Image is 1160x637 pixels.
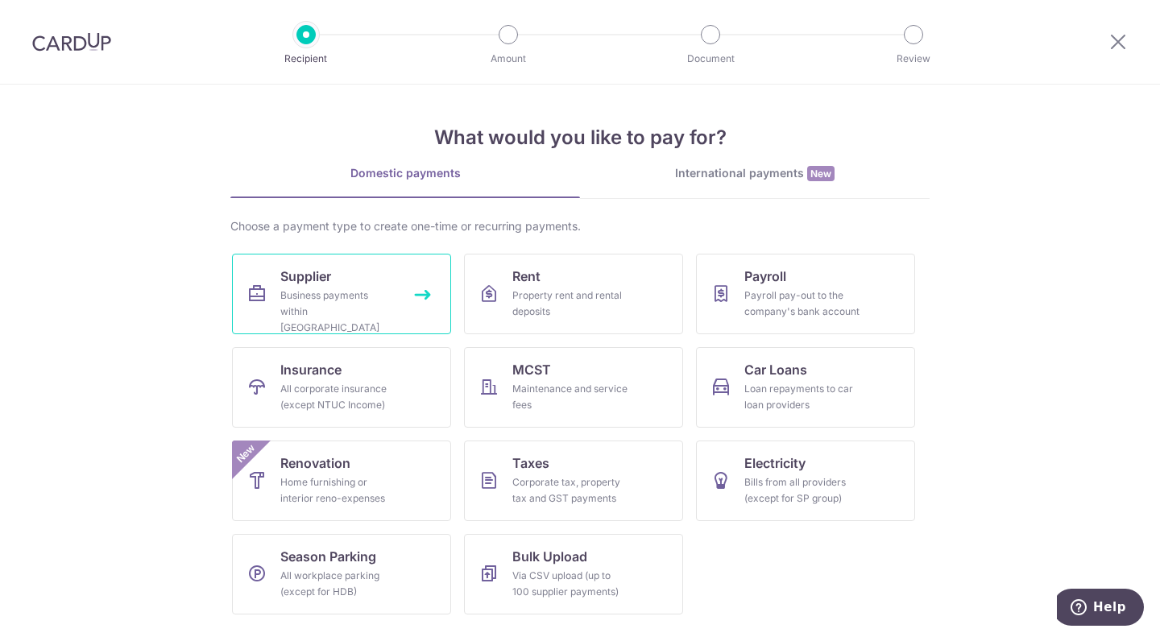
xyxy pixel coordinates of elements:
span: Supplier [280,267,331,286]
p: Review [854,51,973,67]
a: RentProperty rent and rental deposits [464,254,683,334]
span: Payroll [744,267,786,286]
a: MCSTMaintenance and service fees [464,347,683,428]
span: Insurance [280,360,342,379]
div: Domestic payments [230,165,580,181]
a: PayrollPayroll pay-out to the company's bank account [696,254,915,334]
span: Season Parking [280,547,376,566]
iframe: Opens a widget where you can find more information [1057,589,1144,629]
a: Season ParkingAll workplace parking (except for HDB) [232,534,451,614]
div: Bills from all providers (except for SP group) [744,474,860,507]
span: Electricity [744,453,806,473]
p: Recipient [246,51,366,67]
p: Document [651,51,770,67]
span: Taxes [512,453,549,473]
div: All corporate insurance (except NTUC Income) [280,381,396,413]
div: Property rent and rental deposits [512,287,628,320]
span: Car Loans [744,360,807,379]
a: TaxesCorporate tax, property tax and GST payments [464,441,683,521]
div: International payments [580,165,930,182]
img: CardUp [32,32,111,52]
a: Car LoansLoan repayments to car loan providers [696,347,915,428]
span: Rent [512,267,541,286]
a: RenovationHome furnishing or interior reno-expensesNew [232,441,451,521]
h4: What would you like to pay for? [230,123,930,152]
div: Business payments within [GEOGRAPHIC_DATA] [280,287,396,336]
span: MCST [512,360,551,379]
span: Renovation [280,453,350,473]
div: Loan repayments to car loan providers [744,381,860,413]
a: InsuranceAll corporate insurance (except NTUC Income) [232,347,451,428]
div: Home furnishing or interior reno-expenses [280,474,396,507]
div: Via CSV upload (up to 100 supplier payments) [512,568,628,600]
a: Bulk UploadVia CSV upload (up to 100 supplier payments) [464,534,683,614]
a: SupplierBusiness payments within [GEOGRAPHIC_DATA] [232,254,451,334]
span: Bulk Upload [512,547,587,566]
div: Corporate tax, property tax and GST payments [512,474,628,507]
div: Maintenance and service fees [512,381,628,413]
div: Choose a payment type to create one-time or recurring payments. [230,218,930,234]
span: New [807,166,835,181]
div: Payroll pay-out to the company's bank account [744,287,860,320]
span: New [233,441,259,467]
a: ElectricityBills from all providers (except for SP group) [696,441,915,521]
p: Amount [449,51,568,67]
div: All workplace parking (except for HDB) [280,568,396,600]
